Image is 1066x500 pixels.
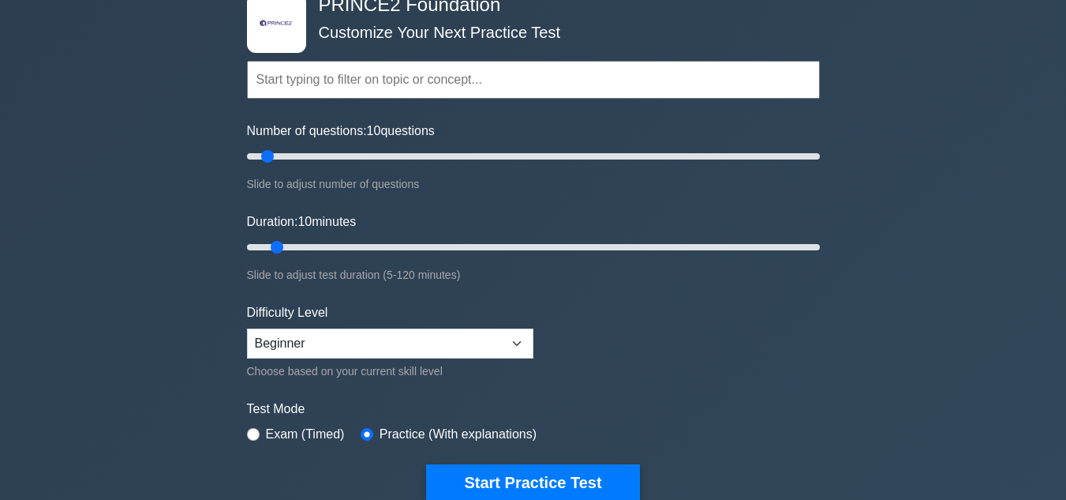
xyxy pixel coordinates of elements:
[247,303,328,322] label: Difficulty Level
[247,265,820,284] div: Slide to adjust test duration (5-120 minutes)
[247,61,820,99] input: Start typing to filter on topic or concept...
[297,215,312,228] span: 10
[247,212,357,231] label: Duration: minutes
[247,122,435,141] label: Number of questions: questions
[380,425,537,444] label: Practice (With explanations)
[266,425,345,444] label: Exam (Timed)
[367,124,381,137] span: 10
[247,175,820,194] div: Slide to adjust number of questions
[247,400,820,419] label: Test Mode
[247,362,533,381] div: Choose based on your current skill level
